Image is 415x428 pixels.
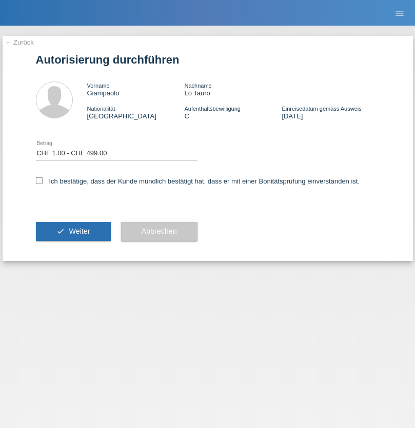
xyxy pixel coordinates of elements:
[87,105,185,120] div: [GEOGRAPHIC_DATA]
[56,227,65,235] i: check
[184,81,282,97] div: Lo Tauro
[5,38,34,46] a: ← Zurück
[389,10,410,16] a: menu
[69,227,90,235] span: Weiter
[142,227,177,235] span: Abbrechen
[87,81,185,97] div: Giampaolo
[87,106,115,112] span: Nationalität
[36,53,380,66] h1: Autorisierung durchführen
[184,83,211,89] span: Nachname
[87,83,110,89] span: Vorname
[184,106,240,112] span: Aufenthaltsbewilligung
[184,105,282,120] div: C
[394,8,405,18] i: menu
[282,106,361,112] span: Einreisedatum gemäss Ausweis
[36,222,111,241] button: check Weiter
[36,177,360,185] label: Ich bestätige, dass der Kunde mündlich bestätigt hat, dass er mit einer Bonitätsprüfung einversta...
[282,105,379,120] div: [DATE]
[121,222,197,241] button: Abbrechen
